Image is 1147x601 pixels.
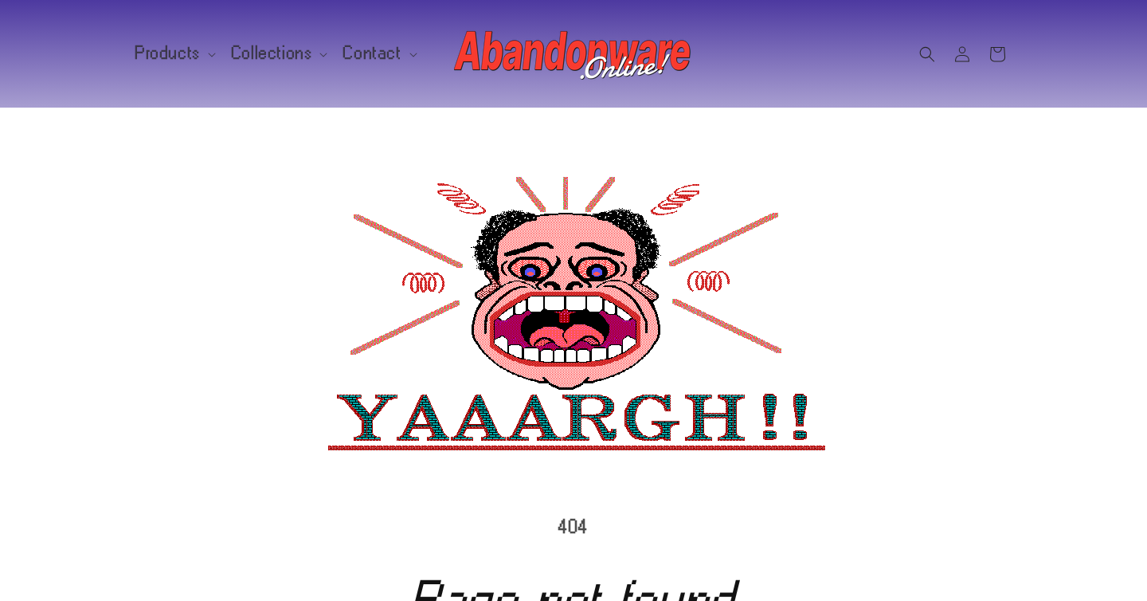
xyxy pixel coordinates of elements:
span: Products [135,46,201,61]
img: scream.gif [319,175,828,454]
a: Abandonware [448,16,699,92]
p: 404 [135,515,1012,538]
span: Contact [343,46,401,61]
summary: Search [910,37,945,72]
summary: Contact [334,37,423,70]
summary: Collections [222,37,335,70]
img: Abandonware [454,22,693,86]
summary: Products [126,37,222,70]
span: Collections [232,46,313,61]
